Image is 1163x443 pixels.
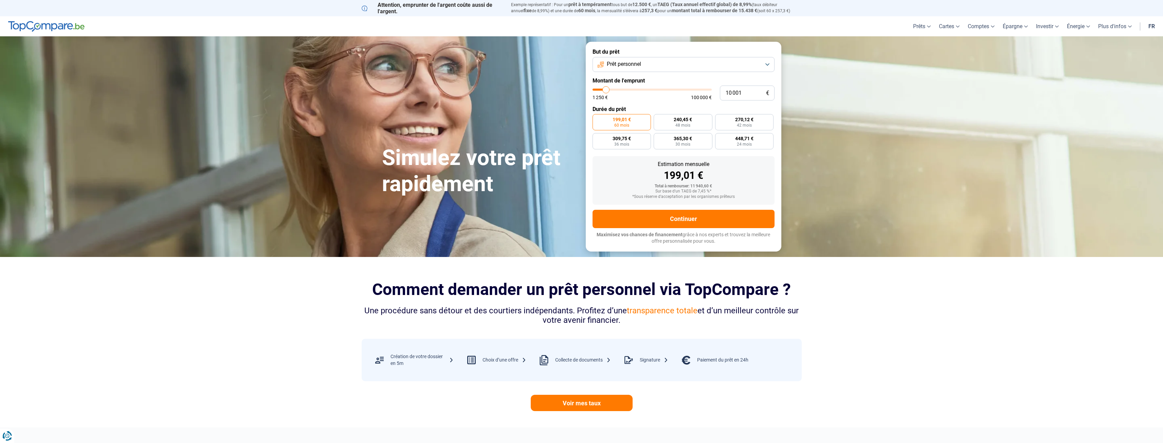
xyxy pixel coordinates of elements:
span: 60 mois [614,123,629,127]
h2: Comment demander un prêt personnel via TopCompare ? [362,280,802,299]
p: grâce à nos experts et trouvez la meilleure offre personnalisée pour vous. [593,232,775,245]
div: Sur base d'un TAEG de 7,45 %* [598,189,769,194]
span: 42 mois [737,123,752,127]
a: Plus d'infos [1094,16,1136,36]
div: *Sous réserve d'acceptation par les organismes prêteurs [598,195,769,199]
div: Estimation mensuelle [598,162,769,167]
a: Cartes [935,16,964,36]
span: TAEG (Taux annuel effectif global) de 8,99% [657,2,752,7]
div: Choix d’une offre [483,357,526,364]
a: Épargne [999,16,1032,36]
span: 365,30 € [674,136,692,141]
span: montant total à rembourser de 15.438 € [672,8,757,13]
span: 24 mois [737,142,752,146]
div: Une procédure sans détour et des courtiers indépendants. Profitez d’une et d’un meilleur contrôle... [362,306,802,326]
span: € [766,90,769,96]
a: Prêts [909,16,935,36]
a: Investir [1032,16,1063,36]
p: Exemple représentatif : Pour un tous but de , un (taux débiteur annuel de 8,99%) et une durée de ... [511,2,802,14]
p: Attention, emprunter de l'argent coûte aussi de l'argent. [362,2,503,15]
h1: Simulez votre prêt rapidement [382,145,578,197]
span: fixe [524,8,532,13]
label: Montant de l'emprunt [593,77,775,84]
span: 257,3 € [642,8,657,13]
a: Voir mes taux [531,395,633,411]
div: Collecte de documents [555,357,611,364]
span: 100 000 € [691,95,712,100]
a: Énergie [1063,16,1094,36]
div: 199,01 € [598,170,769,181]
span: 309,75 € [613,136,631,141]
label: But du prêt [593,49,775,55]
label: Durée du prêt [593,106,775,112]
span: 60 mois [578,8,595,13]
span: 448,71 € [735,136,753,141]
span: prêt à tempérament [568,2,612,7]
div: Création de votre dossier en 5m [390,353,454,367]
button: Continuer [593,210,775,228]
div: Paiement du prêt en 24h [697,357,748,364]
div: Signature [640,357,668,364]
span: 199,01 € [613,117,631,122]
a: Comptes [964,16,999,36]
span: 30 mois [675,142,690,146]
span: Prêt personnel [607,60,641,68]
span: 240,45 € [674,117,692,122]
span: 12.500 € [632,2,651,7]
span: 48 mois [675,123,690,127]
span: 270,12 € [735,117,753,122]
span: 1 250 € [593,95,608,100]
span: 36 mois [614,142,629,146]
button: Prêt personnel [593,57,775,72]
div: Total à rembourser: 11 940,60 € [598,184,769,189]
span: Maximisez vos chances de financement [597,232,683,237]
img: TopCompare [8,21,85,32]
a: fr [1144,16,1159,36]
span: transparence totale [627,306,697,315]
